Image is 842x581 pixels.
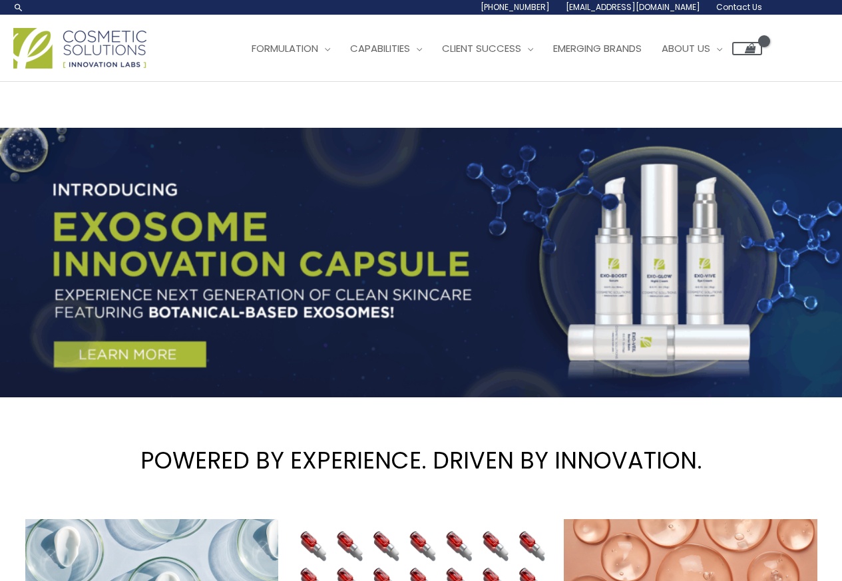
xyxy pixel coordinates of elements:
span: Contact Us [716,1,762,13]
span: About Us [662,41,710,55]
a: Capabilities [340,29,432,69]
span: Client Success [442,41,521,55]
a: View Shopping Cart, empty [732,42,762,55]
span: Capabilities [350,41,410,55]
span: Formulation [252,41,318,55]
a: Emerging Brands [543,29,652,69]
img: Cosmetic Solutions Logo [13,28,146,69]
nav: Site Navigation [232,29,762,69]
a: Client Success [432,29,543,69]
a: About Us [652,29,732,69]
span: [PHONE_NUMBER] [481,1,550,13]
span: Emerging Brands [553,41,642,55]
a: Search icon link [13,2,24,13]
a: Formulation [242,29,340,69]
span: [EMAIL_ADDRESS][DOMAIN_NAME] [566,1,700,13]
